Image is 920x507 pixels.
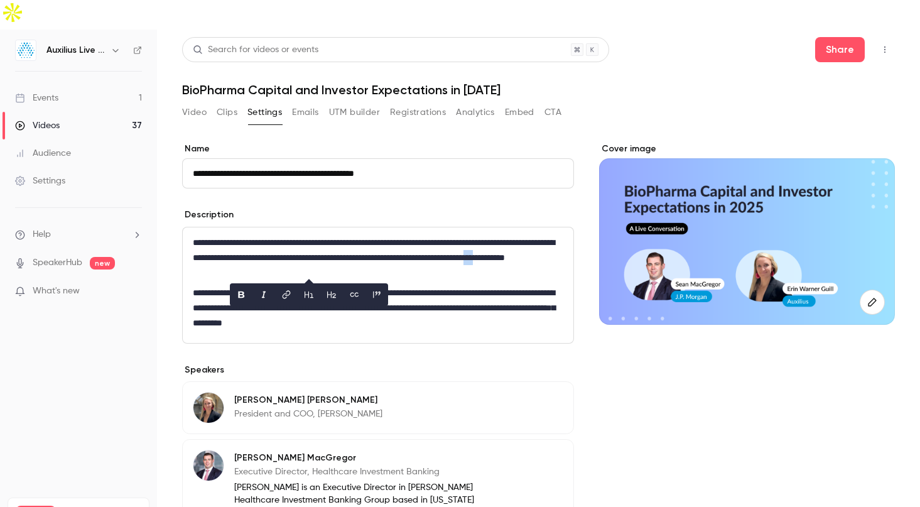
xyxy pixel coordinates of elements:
[217,102,237,123] button: Clips
[15,175,65,187] div: Settings
[505,102,534,123] button: Embed
[254,285,274,305] button: italic
[182,82,895,97] h1: BioPharma Capital and Investor Expectations in [DATE]
[234,452,492,464] p: [PERSON_NAME] MacGregor
[544,102,561,123] button: CTA
[599,143,895,155] label: Cover image
[390,102,446,123] button: Registrations
[15,92,58,104] div: Events
[875,40,895,60] button: Top Bar Actions
[33,256,82,270] a: SpeakerHub
[193,450,224,481] img: Sean MacGregor
[46,44,106,57] h6: Auxilius Live Sessions
[90,257,115,270] span: new
[231,285,251,305] button: bold
[16,40,36,60] img: Auxilius Live Sessions
[193,43,318,57] div: Search for videos or events
[183,227,573,343] div: editor
[247,102,282,123] button: Settings
[815,37,865,62] button: Share
[456,102,495,123] button: Analytics
[234,408,382,420] p: President and COO, [PERSON_NAME]
[234,394,382,406] p: [PERSON_NAME] [PERSON_NAME]
[367,285,387,305] button: blockquote
[182,381,574,434] div: Erin Warner Guill[PERSON_NAME] [PERSON_NAME]President and COO, [PERSON_NAME]
[15,147,71,160] div: Audience
[234,466,492,478] p: Executive Director, Healthcare Investment Banking
[15,228,142,241] li: help-dropdown-opener
[182,143,574,155] label: Name
[182,364,574,376] p: Speakers
[33,228,51,241] span: Help
[182,209,234,221] label: Description
[193,393,224,423] img: Erin Warner Guill
[329,102,380,123] button: UTM builder
[292,102,318,123] button: Emails
[276,285,296,305] button: link
[15,119,60,132] div: Videos
[182,102,207,123] button: Video
[33,285,80,298] span: What's new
